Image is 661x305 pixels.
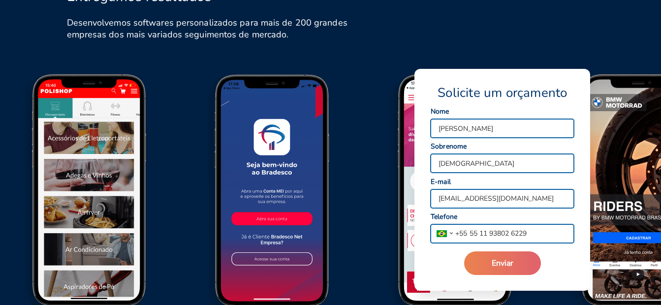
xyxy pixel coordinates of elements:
[467,224,574,243] input: 99 99999 9999
[492,258,513,269] span: Enviar
[438,85,567,101] span: Solicite um orçamento
[464,251,541,275] button: Enviar
[431,154,574,173] input: Seu sobrenome
[431,189,574,208] input: Seu melhor e-mail
[431,119,574,138] input: Seu nome
[455,228,467,239] span: + 55
[67,17,357,40] h6: Desenvolvemos softwares personalizados para mais de 200 grandes empresas dos mais variados seguim...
